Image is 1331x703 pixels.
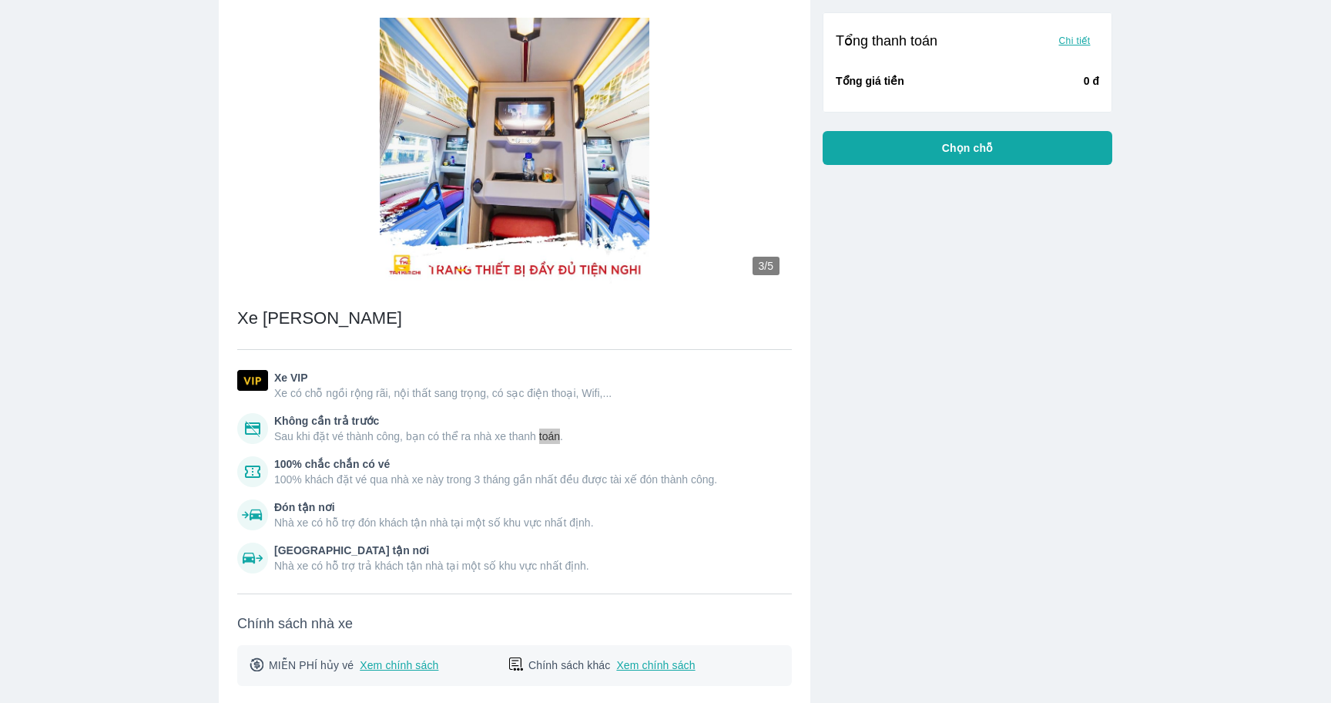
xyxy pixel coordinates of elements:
[1058,35,1090,47] span: Chi tiết
[616,658,695,673] p: Xem chính sách
[269,658,354,674] span: MIỄN PHÍ hủy vé
[836,73,904,89] p: Tổng giá tiền
[1084,73,1099,89] p: 0 đ
[509,658,523,671] img: money01
[274,558,589,573] span: Nhà xe có hỗ trợ trả khách tận nhà tại một số khu vực nhất định.
[274,456,717,472] span: 100% chắc chắn có vé
[528,658,610,674] span: Chính sách khác
[274,515,594,530] span: Nhà xe có hỗ trợ đón khách tận nhà tại một số khu vực nhất định.
[380,18,649,288] img: media-2
[274,543,589,558] span: [GEOGRAPHIC_DATA] tận nơi
[250,658,263,671] img: money01
[1050,30,1099,52] button: Chi tiết
[360,658,438,673] p: Xem chính sách
[274,429,563,444] span: Sau khi đặt vé thành công, bạn có thể ra nhà xe thanh toán.
[237,370,268,391] img: vip
[836,25,937,56] ul: Tổng thanh toán
[823,131,1112,165] button: Chọn chỗ
[274,413,563,429] span: Không cần trả trước
[942,140,994,156] p: Chọn chỗ
[237,499,268,530] img: pickup
[274,370,612,385] span: Xe VIP
[274,385,612,401] span: Xe có chỗ ngồi rộng rãi, nội thất sang trọng, có sạc điện thoại, Wifi,...
[237,543,268,573] img: dropout
[237,413,268,444] img: payment
[237,614,792,633] span: Chính sách nhà xe
[237,456,268,487] img: cancel
[237,308,402,328] span: Xe [PERSON_NAME]
[274,472,717,487] span: 100% khách đặt vé qua nhà xe này trong 3 tháng gần nhất đều được tài xế đón thành công.
[274,499,594,515] span: Đón tận nơi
